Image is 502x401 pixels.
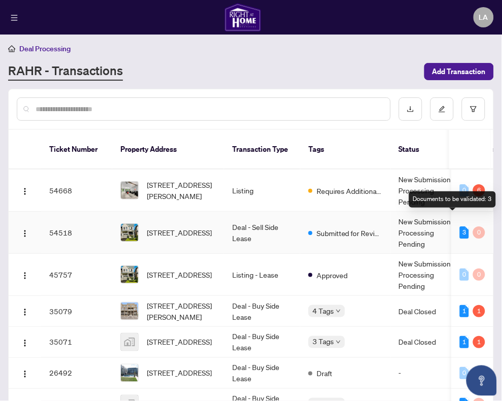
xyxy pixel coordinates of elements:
[317,227,383,239] span: Submitted for Review
[21,272,29,280] img: Logo
[479,12,488,23] span: LA
[17,266,33,283] button: Logo
[41,296,112,327] td: 35079
[317,185,383,196] span: Requires Additional Docs
[224,296,300,327] td: Deal - Buy Side Lease
[147,300,216,322] span: [STREET_ADDRESS][PERSON_NAME]
[466,365,497,396] button: Open asap
[399,97,422,121] button: download
[391,130,467,170] th: Status
[391,170,467,212] td: New Submission - Processing Pending
[460,336,469,348] div: 1
[473,336,485,348] div: 1
[121,333,138,351] img: thumbnail-img
[21,370,29,378] img: Logo
[121,364,138,382] img: thumbnail-img
[312,305,334,317] span: 4 Tags
[473,226,485,239] div: 0
[224,130,300,170] th: Transaction Type
[17,334,33,350] button: Logo
[147,179,216,202] span: [STREET_ADDRESS][PERSON_NAME]
[460,184,469,196] div: 0
[460,367,469,379] div: 0
[438,106,446,113] span: edit
[121,266,138,283] img: thumbnail-img
[224,327,300,358] td: Deal - Buy Side Lease
[317,270,348,281] span: Approved
[391,254,467,296] td: New Submission - Processing Pending
[460,305,469,317] div: 1
[224,212,300,254] td: Deal - Sell Side Lease
[41,212,112,254] td: 54518
[391,212,467,254] td: New Submission - Processing Pending
[470,106,477,113] span: filter
[224,170,300,212] td: Listing
[41,130,112,170] th: Ticket Number
[41,358,112,389] td: 26492
[121,303,138,320] img: thumbnail-img
[225,3,261,31] img: logo
[473,305,485,317] div: 1
[409,191,496,208] div: Documents to be validated: 3
[121,224,138,241] img: thumbnail-img
[11,14,18,21] span: menu
[21,308,29,316] img: Logo
[224,358,300,389] td: Deal - Buy Side Lease
[300,130,391,170] th: Tags
[147,227,212,238] span: [STREET_ADDRESS]
[147,367,212,379] span: [STREET_ADDRESS]
[460,226,469,239] div: 3
[112,130,224,170] th: Property Address
[460,269,469,281] div: 0
[336,309,341,314] span: down
[21,229,29,238] img: Logo
[19,44,71,53] span: Deal Processing
[407,106,414,113] span: download
[17,182,33,198] button: Logo
[391,358,467,389] td: -
[41,327,112,358] td: 35071
[8,45,15,52] span: home
[391,296,467,327] td: Deal Closed
[473,184,485,196] div: 6
[224,254,300,296] td: Listing - Lease
[424,63,494,80] button: Add Transaction
[41,170,112,212] td: 54668
[432,63,486,80] span: Add Transaction
[41,254,112,296] td: 45757
[21,339,29,347] img: Logo
[462,97,485,121] button: filter
[336,340,341,345] span: down
[312,336,334,348] span: 3 Tags
[17,365,33,381] button: Logo
[17,224,33,241] button: Logo
[21,187,29,195] img: Logo
[317,368,332,379] span: Draft
[391,327,467,358] td: Deal Closed
[430,97,454,121] button: edit
[473,269,485,281] div: 0
[147,337,212,348] span: [STREET_ADDRESS]
[147,269,212,280] span: [STREET_ADDRESS]
[121,182,138,199] img: thumbnail-img
[8,62,123,81] a: RAHR - Transactions
[17,303,33,319] button: Logo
